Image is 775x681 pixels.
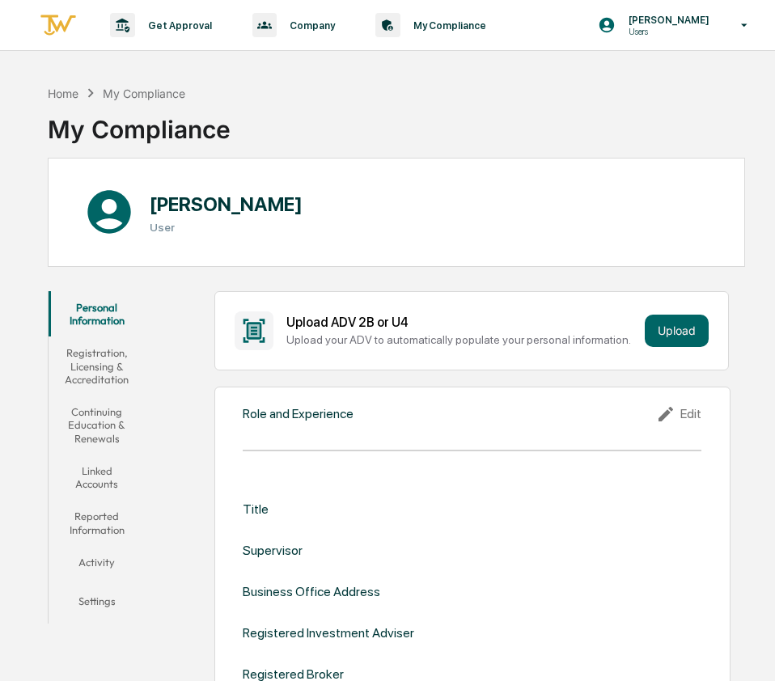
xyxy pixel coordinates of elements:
div: secondary tabs example [49,291,146,624]
button: Registration, Licensing & Accreditation [49,336,146,395]
button: Continuing Education & Renewals [49,395,146,455]
div: Title [243,501,269,517]
p: [PERSON_NAME] [616,14,718,26]
div: Supervisor [243,543,303,558]
button: Personal Information [49,291,146,337]
h3: User [150,221,303,234]
div: Registered Investment Adviser [243,625,414,641]
div: My Compliance [103,87,185,100]
div: Role and Experience [243,406,354,421]
p: Users [616,26,718,37]
div: Business Office Address [243,584,380,599]
button: Settings [49,585,146,624]
img: logo [39,12,78,39]
button: Activity [49,546,146,585]
div: Upload your ADV to automatically populate your personal information. [286,333,638,346]
div: Home [48,87,78,100]
p: My Compliance [400,19,494,32]
button: Linked Accounts [49,455,146,501]
button: Reported Information [49,500,146,546]
p: Get Approval [135,19,220,32]
div: My Compliance [48,102,231,144]
div: Upload ADV 2B or U4 [286,315,638,330]
p: Company [277,19,343,32]
button: Upload [645,315,709,347]
div: Edit [656,404,701,424]
h1: [PERSON_NAME] [150,192,303,216]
